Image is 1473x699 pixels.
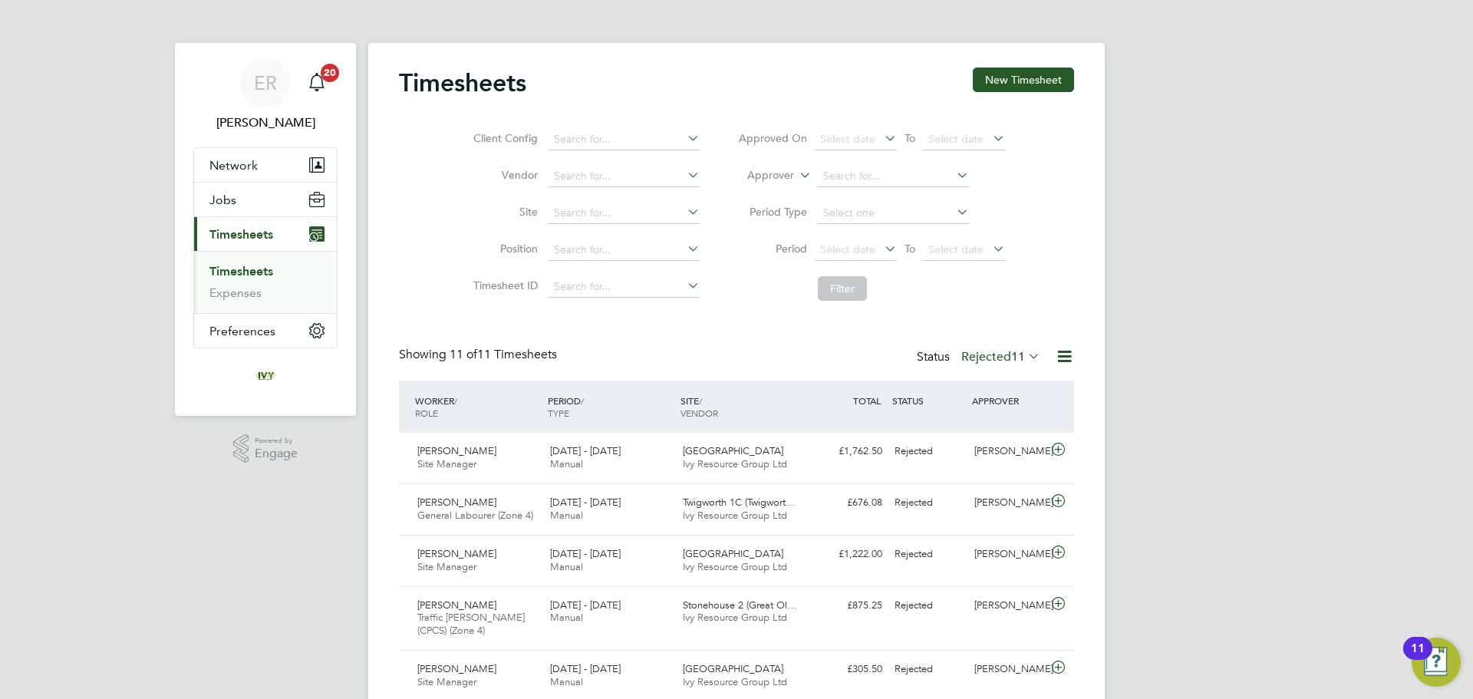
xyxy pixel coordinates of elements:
label: Vendor [469,168,538,182]
span: [PERSON_NAME] [417,598,496,612]
input: Search for... [549,166,700,187]
div: £1,222.00 [809,542,888,567]
a: Powered byEngage [233,434,298,463]
span: [GEOGRAPHIC_DATA] [683,444,783,457]
span: / [699,394,702,407]
button: Preferences [194,314,337,348]
div: Showing [399,347,560,363]
div: APPROVER [968,387,1048,414]
input: Search for... [549,129,700,150]
div: £305.50 [809,657,888,682]
span: Jobs [209,193,236,207]
span: 20 [321,64,339,82]
span: [PERSON_NAME] [417,496,496,509]
span: Timesheets [209,227,273,242]
h2: Timesheets [399,68,526,98]
span: Powered by [255,434,298,447]
div: PERIOD [544,387,677,427]
span: VENDOR [680,407,718,419]
label: Period [738,242,807,256]
span: Manual [550,560,583,573]
span: Manual [550,611,583,624]
label: Approver [725,168,794,183]
span: 11 Timesheets [450,347,557,362]
span: To [900,128,920,148]
span: Manual [550,675,583,688]
span: [PERSON_NAME] [417,444,496,457]
input: Search for... [818,166,969,187]
span: ROLE [415,407,438,419]
label: Timesheet ID [469,279,538,292]
a: Go to home page [193,364,338,388]
input: Search for... [549,239,700,261]
label: Period Type [738,205,807,219]
span: Twigworth 1C (Twigwort… [683,496,796,509]
div: Rejected [888,490,968,516]
span: Site Manager [417,560,476,573]
span: Emma Randall [193,114,338,132]
span: [DATE] - [DATE] [550,662,621,675]
span: Ivy Resource Group Ltd [683,675,787,688]
label: Client Config [469,131,538,145]
input: Select one [818,203,969,224]
div: Timesheets [194,251,337,313]
span: To [900,239,920,259]
img: ivyresourcegroup-logo-retina.png [253,364,278,388]
span: [DATE] - [DATE] [550,496,621,509]
div: WORKER [411,387,544,427]
div: [PERSON_NAME] [968,593,1048,618]
div: £875.25 [809,593,888,618]
div: [PERSON_NAME] [968,542,1048,567]
span: Stonehouse 2 (Great Ol… [683,598,797,612]
span: Ivy Resource Group Ltd [683,509,787,522]
button: Network [194,148,337,182]
span: General Labourer (Zone 4) [417,509,533,522]
button: New Timesheet [973,68,1074,92]
span: Select date [928,242,984,256]
a: ER[PERSON_NAME] [193,58,338,132]
input: Search for... [549,276,700,298]
span: [DATE] - [DATE] [550,598,621,612]
span: [GEOGRAPHIC_DATA] [683,547,783,560]
span: Ivy Resource Group Ltd [683,611,787,624]
label: Approved On [738,131,807,145]
span: Site Manager [417,457,476,470]
label: Rejected [961,349,1040,364]
span: [PERSON_NAME] [417,547,496,560]
a: 20 [302,58,332,107]
div: [PERSON_NAME] [968,657,1048,682]
div: Rejected [888,593,968,618]
span: [GEOGRAPHIC_DATA] [683,662,783,675]
input: Search for... [549,203,700,224]
div: £676.08 [809,490,888,516]
div: 11 [1411,648,1425,668]
span: 11 of [450,347,477,362]
span: Network [209,158,258,173]
button: Timesheets [194,217,337,251]
label: Position [469,242,538,256]
span: TYPE [548,407,569,419]
span: Preferences [209,324,275,338]
span: / [581,394,584,407]
span: ER [254,73,277,93]
span: Traffic [PERSON_NAME] (CPCS) (Zone 4) [417,611,525,637]
span: Ivy Resource Group Ltd [683,560,787,573]
div: [PERSON_NAME] [968,490,1048,516]
button: Filter [818,276,867,301]
span: Manual [550,509,583,522]
span: Ivy Resource Group Ltd [683,457,787,470]
span: Engage [255,447,298,460]
span: Select date [928,132,984,146]
span: Select date [820,132,875,146]
div: Rejected [888,439,968,464]
label: Site [469,205,538,219]
a: Timesheets [209,264,273,279]
span: [PERSON_NAME] [417,662,496,675]
div: Status [917,347,1043,368]
span: TOTAL [853,394,881,407]
div: £1,762.50 [809,439,888,464]
button: Jobs [194,183,337,216]
div: [PERSON_NAME] [968,439,1048,464]
span: [DATE] - [DATE] [550,444,621,457]
div: Rejected [888,657,968,682]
